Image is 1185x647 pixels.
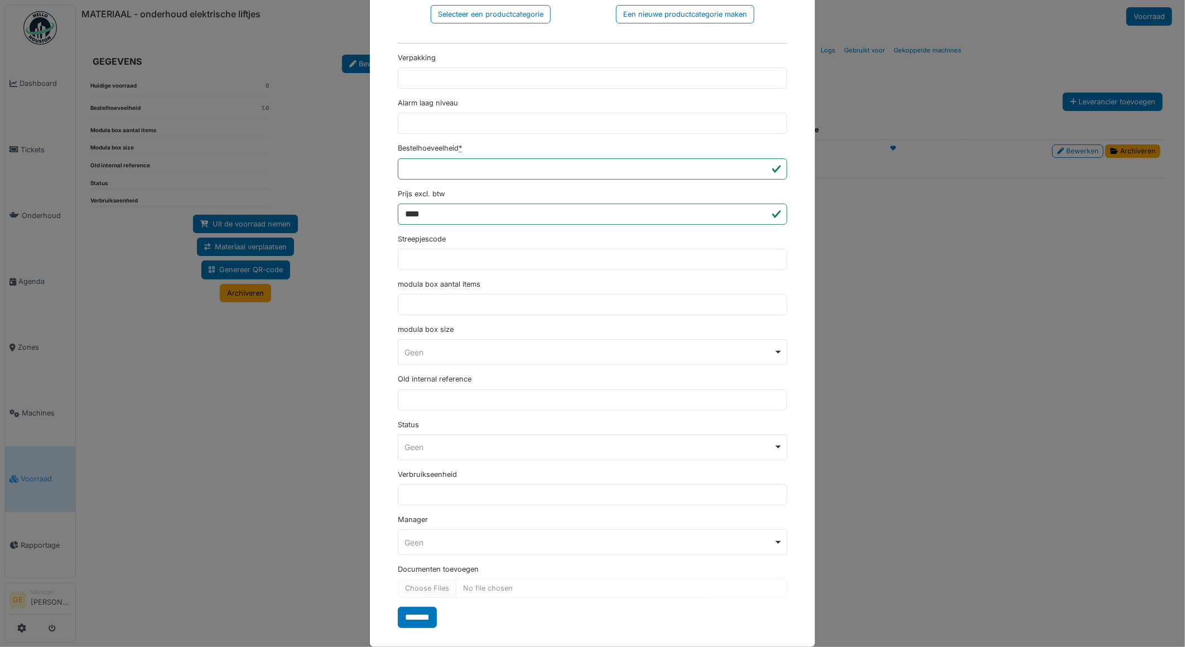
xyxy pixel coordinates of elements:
label: Streepjescode [398,234,446,244]
label: modula box aantal items [398,279,480,289]
label: Bestelhoeveelheid [398,143,462,153]
label: Verpakking [398,52,436,63]
div: Geen [405,346,774,358]
div: Een nieuwe productcategorie maken [616,5,754,23]
label: Alarm laag niveau [398,98,458,108]
div: Selecteer een productcategorie [431,5,551,23]
label: Verbruikseenheid [398,469,457,480]
div: Geen [405,441,774,453]
div: Geen [405,537,774,548]
label: modula box size [398,324,454,335]
label: Status [398,419,419,430]
label: Manager [398,514,428,525]
label: Documenten toevoegen [398,564,479,574]
label: Prijs excl. btw [398,189,445,199]
abbr: Verplicht [459,144,462,152]
label: Old internal reference [398,374,471,384]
